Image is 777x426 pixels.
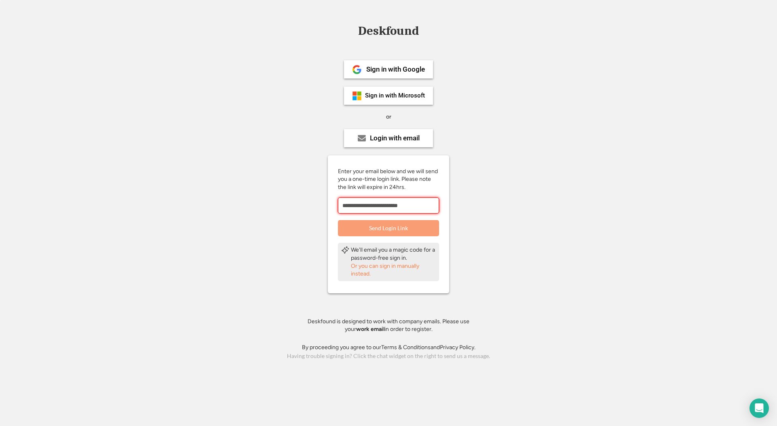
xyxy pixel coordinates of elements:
[386,113,391,121] div: or
[749,398,769,418] div: Open Intercom Messenger
[302,343,476,352] div: By proceeding you agree to our and
[440,344,476,351] a: Privacy Policy.
[365,93,425,99] div: Sign in with Microsoft
[351,262,436,278] div: Or you can sign in manually instead.
[356,326,384,333] strong: work email
[352,65,362,74] img: 1024px-Google__G__Logo.svg.png
[366,66,425,73] div: Sign in with Google
[354,25,423,37] div: Deskfound
[297,318,480,333] div: Deskfound is designed to work with company emails. Please use your in order to register.
[338,167,439,191] div: Enter your email below and we will send you a one-time login link. Please note the link will expi...
[351,246,436,262] div: We'll email you a magic code for a password-free sign in.
[381,344,431,351] a: Terms & Conditions
[352,91,362,101] img: ms-symbollockup_mssymbol_19.png
[370,135,420,142] div: Login with email
[338,220,439,236] button: Send Login Link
